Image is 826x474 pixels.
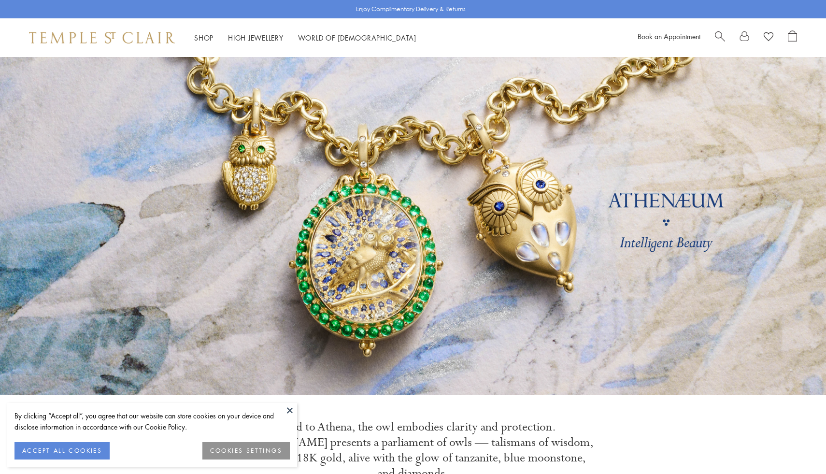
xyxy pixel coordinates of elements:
button: COOKIES SETTINGS [202,442,290,460]
a: View Wishlist [764,30,773,45]
a: World of [DEMOGRAPHIC_DATA]World of [DEMOGRAPHIC_DATA] [298,33,416,43]
nav: Main navigation [194,32,416,44]
div: By clicking “Accept all”, you agree that our website can store cookies on your device and disclos... [14,410,290,432]
a: Open Shopping Bag [788,30,797,45]
a: Book an Appointment [638,31,700,41]
a: ShopShop [194,33,214,43]
a: Search [715,30,725,45]
a: High JewelleryHigh Jewellery [228,33,284,43]
button: ACCEPT ALL COOKIES [14,442,110,460]
img: Temple St. Clair [29,32,175,43]
p: Enjoy Complimentary Delivery & Returns [356,4,466,14]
